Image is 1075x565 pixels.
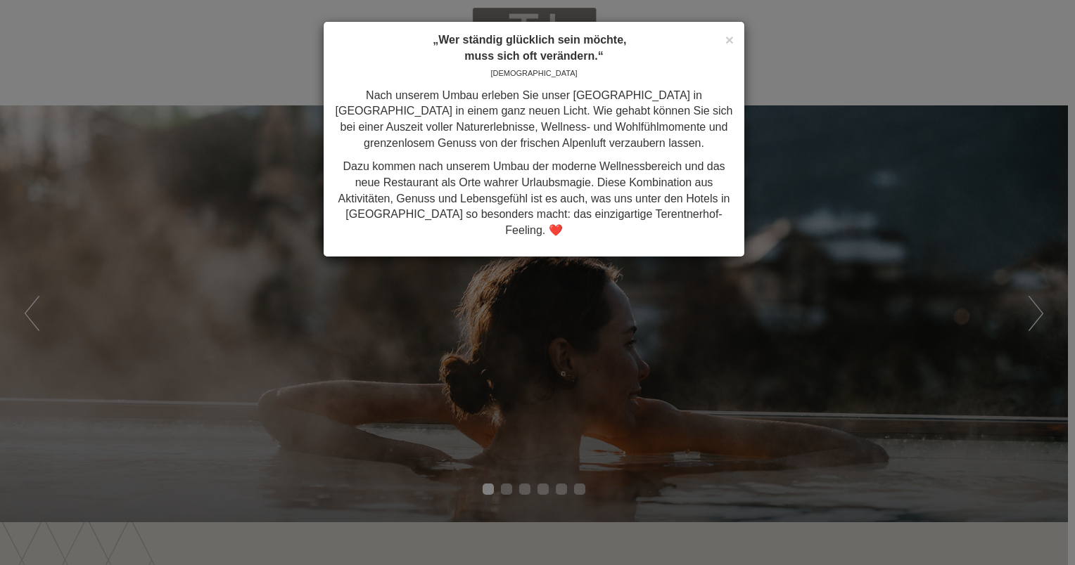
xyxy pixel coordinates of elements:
[464,50,603,62] strong: muss sich oft verändern.“
[725,32,734,48] span: ×
[490,69,577,77] span: [DEMOGRAPHIC_DATA]
[334,159,734,239] p: Dazu kommen nach unserem Umbau der moderne Wellnessbereich und das neue Restaurant als Orte wahre...
[334,88,734,152] p: Nach unserem Umbau erleben Sie unser [GEOGRAPHIC_DATA] in [GEOGRAPHIC_DATA] in einem ganz neuen L...
[433,34,626,46] strong: „Wer ständig glücklich sein möchte,
[725,32,734,47] button: Close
